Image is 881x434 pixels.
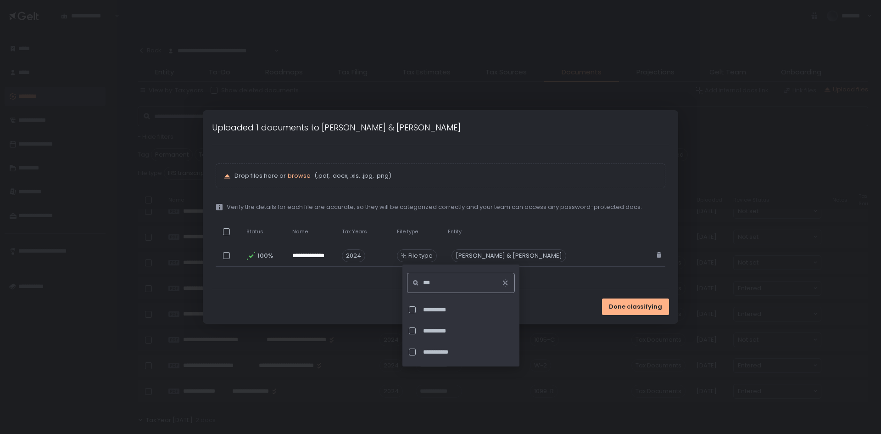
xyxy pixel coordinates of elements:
[234,172,658,180] p: Drop files here or
[609,303,662,311] span: Done classifying
[448,228,462,235] span: Entity
[312,172,391,180] span: (.pdf, .docx, .xls, .jpg, .png)
[408,252,433,260] span: File type
[602,299,669,315] button: Done classifying
[397,228,418,235] span: File type
[227,203,642,211] span: Verify the details for each file are accurate, so they will be categorized correctly and your tea...
[257,252,272,260] span: 100%
[452,249,566,262] div: [PERSON_NAME] & [PERSON_NAME]
[212,121,461,134] h1: Uploaded 1 documents to [PERSON_NAME] & [PERSON_NAME]
[292,228,308,235] span: Name
[288,171,311,180] span: browse
[342,249,365,262] span: 2024
[246,228,263,235] span: Status
[342,228,367,235] span: Tax Years
[288,172,311,180] button: browse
